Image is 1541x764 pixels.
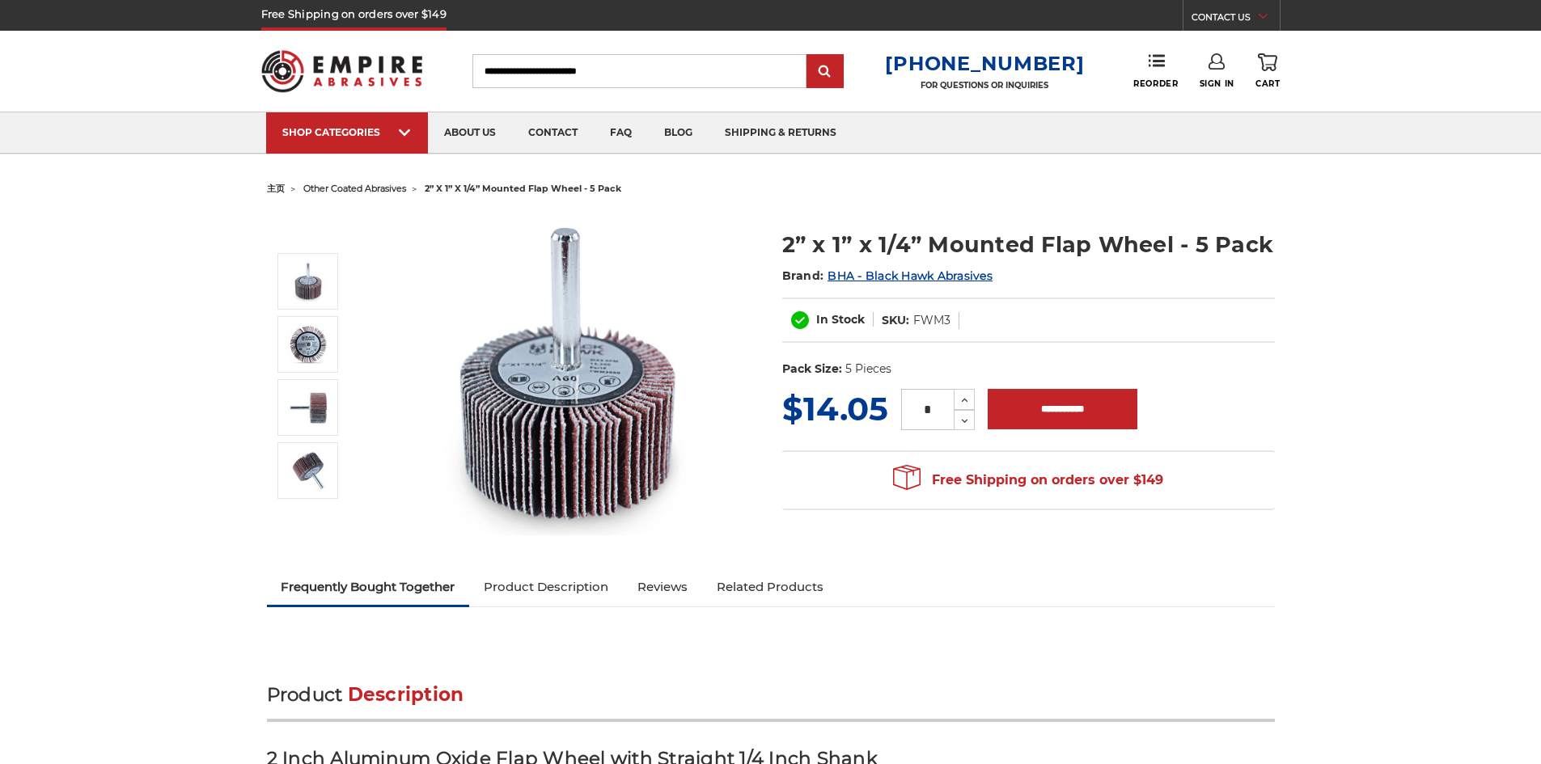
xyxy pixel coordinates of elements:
[288,261,328,302] img: 2” x 1” x 1/4” Mounted Flap Wheel - 5 Pack
[623,569,702,605] a: Reviews
[1200,78,1234,89] span: Sign In
[1192,8,1280,31] a: CONTACT US
[1255,53,1280,89] a: Cart
[1133,53,1178,88] a: Reorder
[282,126,412,138] div: SHOP CATEGORIES
[288,450,328,491] img: 2” x 1” x 1/4” Mounted Flap Wheel - 5 Pack
[882,312,909,329] dt: SKU:
[512,112,594,154] a: contact
[405,212,729,535] img: 2” x 1” x 1/4” Mounted Flap Wheel - 5 Pack
[702,569,838,605] a: Related Products
[809,56,841,88] input: Submit
[782,361,842,378] dt: Pack Size:
[648,112,709,154] a: blog
[845,361,891,378] dd: 5 Pieces
[267,683,343,706] span: Product
[885,80,1084,91] p: FOR QUESTIONS OR INQUIRIES
[913,312,950,329] dd: FWM3
[782,229,1275,260] h1: 2” x 1” x 1/4” Mounted Flap Wheel - 5 Pack
[469,569,623,605] a: Product Description
[1133,78,1178,89] span: Reorder
[348,683,464,706] span: Description
[425,183,621,194] span: 2” x 1” x 1/4” mounted flap wheel - 5 pack
[885,52,1084,75] a: [PHONE_NUMBER]
[428,112,512,154] a: about us
[594,112,648,154] a: faq
[1255,78,1280,89] span: Cart
[261,40,423,103] img: Empire Abrasives
[782,389,888,428] span: $14.05
[828,268,993,283] a: BHA - Black Hawk Abrasives
[288,324,328,365] img: 2” x 1” x 1/4” Mounted Flap Wheel - 5 Pack
[267,183,285,194] a: 主页
[782,268,824,283] span: Brand:
[893,464,1163,496] span: Free Shipping on orders over $149
[288,387,328,428] img: 2” x 1” x 1/4” Mounted Flap Wheel - 5 Pack
[267,569,470,605] a: Frequently Bought Together
[709,112,853,154] a: shipping & returns
[816,312,865,327] span: In Stock
[303,183,406,194] a: other coated abrasives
